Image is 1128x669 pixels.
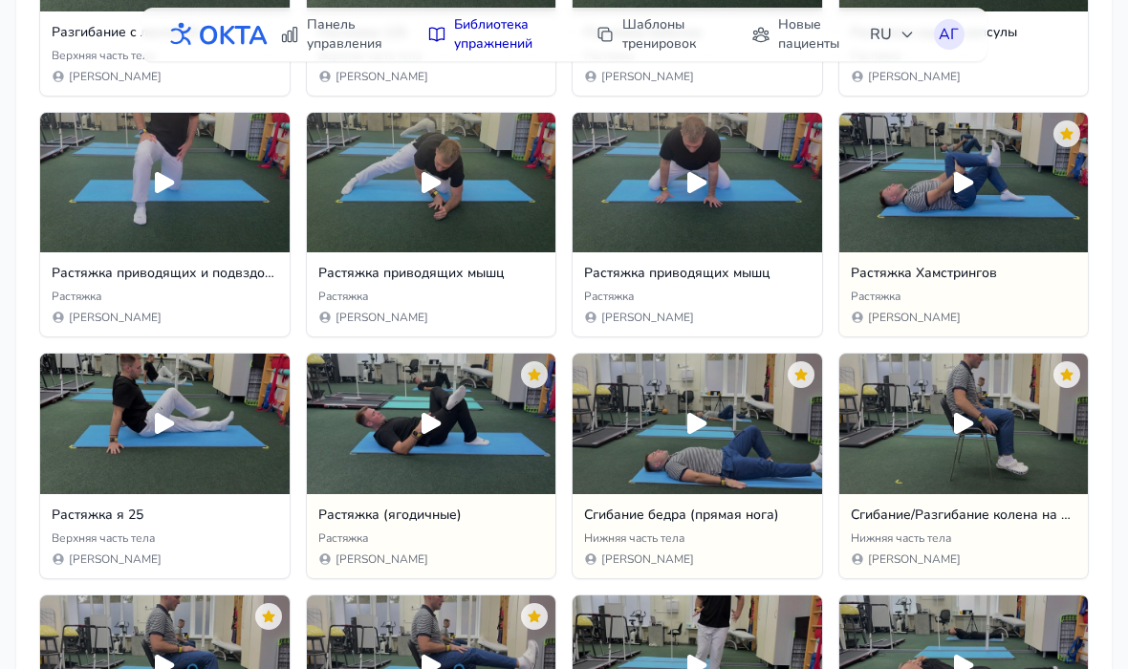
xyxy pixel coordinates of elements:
[164,15,269,54] img: OKTA logo
[584,530,684,546] span: Нижняя часть тела
[584,506,811,525] h3: Сгибание бедра (прямая нога)
[851,289,900,304] span: Растяжка
[601,69,694,84] span: [PERSON_NAME]
[318,289,368,304] span: Растяжка
[584,289,634,304] span: Растяжка
[318,506,545,525] h3: Растяжка (ягодичные)
[52,289,101,304] span: Растяжка
[416,8,569,61] a: Библиотека упражнений
[584,264,811,283] h3: Растяжка приводящих мышц
[870,23,915,46] span: RU
[851,530,951,546] span: Нижняя часть тела
[318,530,368,546] span: Растяжка
[858,15,926,54] button: RU
[851,506,1077,525] h3: Сгибание/Разгибание колена на стуле
[69,310,162,325] span: [PERSON_NAME]
[69,69,162,84] span: [PERSON_NAME]
[584,8,725,61] a: Шаблоны тренировок
[336,69,428,84] span: [PERSON_NAME]
[934,19,965,50] button: АГ
[52,264,278,283] h3: Растяжка приводящих и подвздошно-поясничной
[269,8,401,61] a: Панель управления
[52,506,278,525] h3: Растяжка я 25
[601,310,694,325] span: [PERSON_NAME]
[336,310,428,325] span: [PERSON_NAME]
[868,69,961,84] span: [PERSON_NAME]
[69,551,162,567] span: [PERSON_NAME]
[740,8,858,61] a: Новые пациенты
[52,530,155,546] span: Верхняя часть тела
[318,264,545,283] h3: Растяжка приводящих мышц
[868,551,961,567] span: [PERSON_NAME]
[851,264,1077,283] h3: Растяжка Хамстрингов
[868,310,961,325] span: [PERSON_NAME]
[336,551,428,567] span: [PERSON_NAME]
[601,551,694,567] span: [PERSON_NAME]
